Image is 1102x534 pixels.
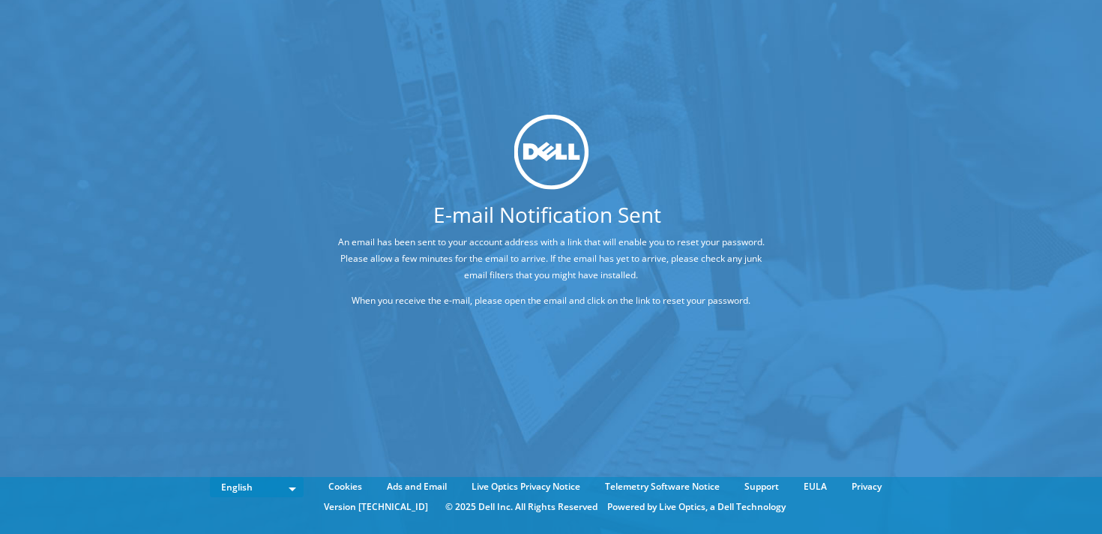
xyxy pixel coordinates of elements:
[460,478,591,495] a: Live Optics Privacy Notice
[594,478,731,495] a: Telemetry Software Notice
[840,478,893,495] a: Privacy
[332,233,771,283] p: An email has been sent to your account address with a link that will enable you to reset your pas...
[792,478,838,495] a: EULA
[276,203,819,224] h1: E-mail Notification Sent
[332,292,771,308] p: When you receive the e-mail, please open the email and click on the link to reset your password.
[514,114,588,189] img: dell_svg_logo.svg
[317,478,373,495] a: Cookies
[316,499,436,515] li: Version [TECHNICAL_ID]
[733,478,790,495] a: Support
[376,478,458,495] a: Ads and Email
[607,499,786,515] li: Powered by Live Optics, a Dell Technology
[438,499,605,515] li: © 2025 Dell Inc. All Rights Reserved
